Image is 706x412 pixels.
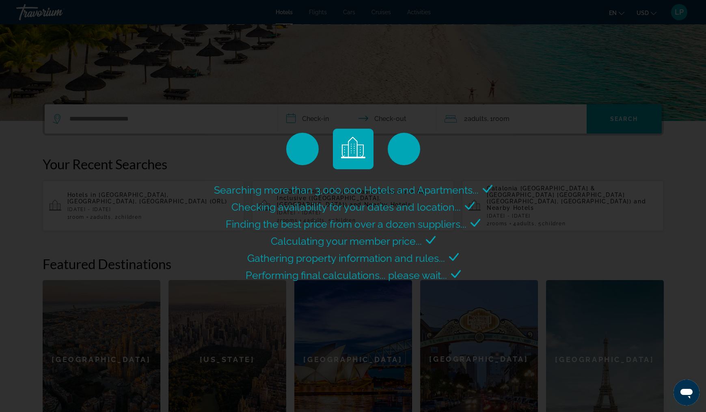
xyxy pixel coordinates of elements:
[231,201,461,213] span: Checking availability for your dates and location...
[214,184,479,196] span: Searching more than 3,000,000 Hotels and Apartments...
[226,218,466,230] span: Finding the best price from over a dozen suppliers...
[674,380,700,406] iframe: Button to launch messaging window
[247,252,445,264] span: Gathering property information and rules...
[246,269,447,281] span: Performing final calculations... please wait...
[271,235,422,247] span: Calculating your member price...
